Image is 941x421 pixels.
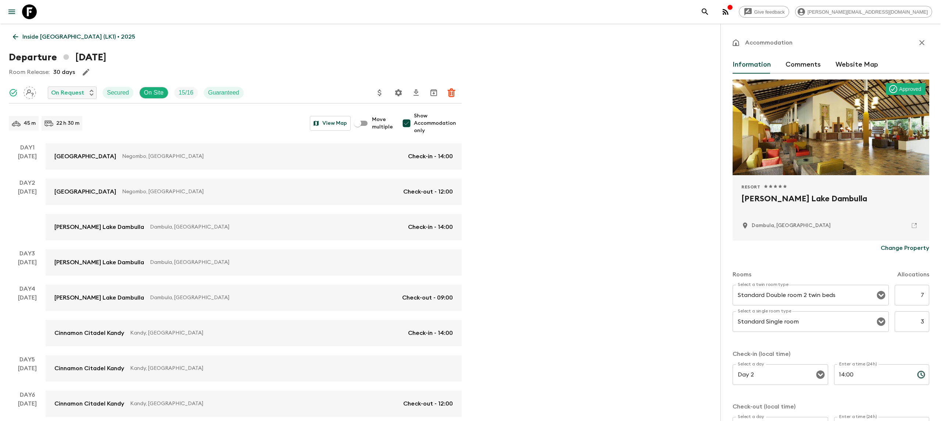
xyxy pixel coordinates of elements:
label: Select a day [738,361,764,367]
h1: Departure [DATE] [9,50,106,65]
a: [PERSON_NAME] Lake DambullaDambula, [GEOGRAPHIC_DATA] [46,249,462,276]
p: Dambula, [GEOGRAPHIC_DATA] [150,223,402,231]
p: Negombo, [GEOGRAPHIC_DATA] [122,153,402,160]
span: Move multiple [372,116,393,131]
button: menu [4,4,19,19]
p: [PERSON_NAME] Lake Dambulla [54,293,144,302]
p: Cinnamon Citadel Kandy [54,399,124,408]
span: [PERSON_NAME][EMAIL_ADDRESS][DOMAIN_NAME] [804,9,932,15]
p: [PERSON_NAME] Lake Dambulla [54,258,144,267]
p: Cinnamon Citadel Kandy [54,364,124,373]
p: Room Release: [9,68,50,77]
p: Allocations [897,270,929,279]
div: On Site [139,87,168,99]
label: Select a single room type [738,308,791,314]
p: Check-in - 14:00 [408,329,453,337]
p: Secured [107,88,129,97]
p: Inside [GEOGRAPHIC_DATA] (LK1) • 2025 [22,32,135,41]
p: Approved [899,85,921,93]
a: [GEOGRAPHIC_DATA]Negombo, [GEOGRAPHIC_DATA]Check-out - 12:00 [46,178,462,205]
a: Cinnamon Citadel KandyKandy, [GEOGRAPHIC_DATA]Check-out - 12:00 [46,390,462,417]
span: Give feedback [750,9,789,15]
p: Kandy, [GEOGRAPHIC_DATA] [130,329,402,337]
p: [PERSON_NAME] Lake Dambulla [54,223,144,231]
div: [DATE] [18,258,37,276]
button: Choose time, selected time is 2:00 PM [914,367,929,382]
div: Secured [103,87,133,99]
p: 22 h 30 m [56,120,79,127]
div: [DATE] [18,187,37,240]
button: Update Price, Early Bird Discount and Costs [372,85,387,100]
p: On Site [144,88,164,97]
div: [DATE] [18,364,37,382]
label: Enter a time (24h) [839,414,877,420]
p: On Request [51,88,84,97]
p: Dambula, Sri Lanka [752,222,831,229]
button: Open [876,290,886,300]
p: Day 6 [9,390,46,399]
p: Dambula, [GEOGRAPHIC_DATA] [150,294,396,301]
button: Download CSV [409,85,423,100]
p: 15 / 16 [179,88,193,97]
a: Inside [GEOGRAPHIC_DATA] (LK1) • 2025 [9,29,139,44]
button: search adventures [698,4,712,19]
p: Negombo, [GEOGRAPHIC_DATA] [122,188,397,195]
a: Cinnamon Citadel KandyKandy, [GEOGRAPHIC_DATA]Check-in - 14:00 [46,320,462,346]
a: Cinnamon Citadel KandyKandy, [GEOGRAPHIC_DATA] [46,355,462,382]
p: Change Property [881,244,929,252]
input: hh:mm [834,364,911,385]
p: Day 3 [9,249,46,258]
button: Information [733,56,771,74]
p: Check-in - 14:00 [408,223,453,231]
p: Kandy, [GEOGRAPHIC_DATA] [130,365,447,372]
label: Enter a time (24h) [839,361,877,367]
p: Check-out - 09:00 [402,293,453,302]
button: Archive (Completed, Cancelled or Unsynced Departures only) [426,85,441,100]
p: 45 m [24,120,36,127]
a: Give feedback [739,6,789,18]
div: [DATE] [18,152,37,170]
label: Select a day [738,414,764,420]
p: [GEOGRAPHIC_DATA] [54,187,116,196]
svg: Synced Successfully [9,88,18,97]
p: Accommodation [745,38,792,47]
div: Photo of Amaya Lake Dambulla [733,79,929,175]
p: 30 days [53,68,75,77]
div: Trip Fill [174,87,198,99]
p: Rooms [733,270,751,279]
span: Show Accommodation only [414,112,462,134]
p: Check-out - 12:00 [403,399,453,408]
h2: [PERSON_NAME] Lake Dambulla [741,193,920,216]
p: Check-out - 12:00 [403,187,453,196]
p: Kandy, [GEOGRAPHIC_DATA] [130,400,397,407]
span: Assign pack leader [24,89,36,95]
p: Dambula, [GEOGRAPHIC_DATA] [150,259,447,266]
p: Guaranteed [208,88,239,97]
p: Day 5 [9,355,46,364]
div: [PERSON_NAME][EMAIL_ADDRESS][DOMAIN_NAME] [795,6,932,18]
span: Resort [741,184,761,190]
button: Open [815,369,826,380]
label: Select a twin room type [738,282,788,288]
div: [DATE] [18,293,37,346]
p: Day 4 [9,284,46,293]
p: Day 1 [9,143,46,152]
button: Delete [444,85,459,100]
button: Website Map [836,56,878,74]
button: View Map [310,116,351,131]
p: [GEOGRAPHIC_DATA] [54,152,116,161]
a: [PERSON_NAME] Lake DambullaDambula, [GEOGRAPHIC_DATA]Check-in - 14:00 [46,214,462,240]
button: Change Property [881,241,929,255]
button: Comments [786,56,821,74]
a: [GEOGRAPHIC_DATA]Negombo, [GEOGRAPHIC_DATA]Check-in - 14:00 [46,143,462,170]
p: Cinnamon Citadel Kandy [54,329,124,337]
a: [PERSON_NAME] Lake DambullaDambula, [GEOGRAPHIC_DATA]Check-out - 09:00 [46,284,462,311]
p: Day 2 [9,178,46,187]
p: Check-out (local time) [733,402,929,411]
button: Open [876,316,886,327]
button: Settings [391,85,406,100]
p: Check-in (local time) [733,350,929,358]
p: Check-in - 14:00 [408,152,453,161]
